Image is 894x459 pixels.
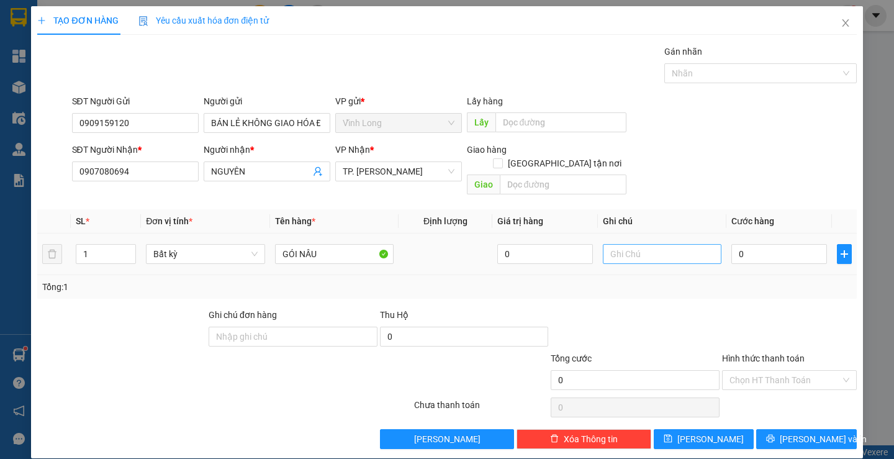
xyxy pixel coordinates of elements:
[766,434,775,444] span: printer
[413,398,550,420] div: Chưa thanh toán
[209,327,377,347] input: Ghi chú đơn hàng
[138,16,269,25] span: Yêu cầu xuất hóa đơn điện tử
[37,16,46,25] span: plus
[838,249,851,259] span: plus
[497,216,543,226] span: Giá trị hàng
[209,310,277,320] label: Ghi chú đơn hàng
[414,432,481,446] span: [PERSON_NAME]
[756,429,856,449] button: printer[PERSON_NAME] và In
[72,94,199,108] div: SĐT Người Gửi
[313,166,323,176] span: user-add
[731,216,774,226] span: Cước hàng
[204,143,330,157] div: Người nhận
[42,244,62,264] button: delete
[343,162,454,181] span: TP. Hồ Chí Minh
[841,18,851,28] span: close
[335,145,370,155] span: VP Nhận
[380,429,515,449] button: [PERSON_NAME]
[6,6,180,53] li: [PERSON_NAME] - 0931936768
[6,83,15,92] span: environment
[335,94,462,108] div: VP gửi
[153,245,257,263] span: Bất kỳ
[380,310,409,320] span: Thu Hộ
[517,429,651,449] button: deleteXóa Thông tin
[6,67,86,81] li: VP Vĩnh Long
[467,112,495,132] span: Lấy
[37,16,118,25] span: TẠO ĐƠN HÀNG
[837,244,852,264] button: plus
[603,244,721,264] input: Ghi Chú
[467,96,503,106] span: Lấy hàng
[86,67,165,94] li: VP TP. [PERSON_NAME]
[467,175,500,194] span: Giao
[664,47,702,57] label: Gán nhãn
[564,432,618,446] span: Xóa Thông tin
[204,94,330,108] div: Người gửi
[677,432,744,446] span: [PERSON_NAME]
[780,432,867,446] span: [PERSON_NAME] và In
[138,16,148,26] img: icon
[500,175,626,194] input: Dọc đường
[664,434,672,444] span: save
[467,145,507,155] span: Giao hàng
[722,353,805,363] label: Hình thức thanh toán
[6,6,50,50] img: logo.jpg
[503,157,626,170] span: [GEOGRAPHIC_DATA] tận nơi
[343,114,454,132] span: Vĩnh Long
[497,244,593,264] input: 0
[72,143,199,157] div: SĐT Người Nhận
[654,429,754,449] button: save[PERSON_NAME]
[6,83,73,120] b: 107/1 , Đường 2/9 P1, TP Vĩnh Long
[551,353,592,363] span: Tổng cước
[275,244,394,264] input: VD: Bàn, Ghế
[550,434,559,444] span: delete
[495,112,626,132] input: Dọc đường
[76,216,86,226] span: SL
[598,209,726,234] th: Ghi chú
[146,216,192,226] span: Đơn vị tính
[423,216,467,226] span: Định lượng
[42,280,346,294] div: Tổng: 1
[828,6,863,41] button: Close
[275,216,315,226] span: Tên hàng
